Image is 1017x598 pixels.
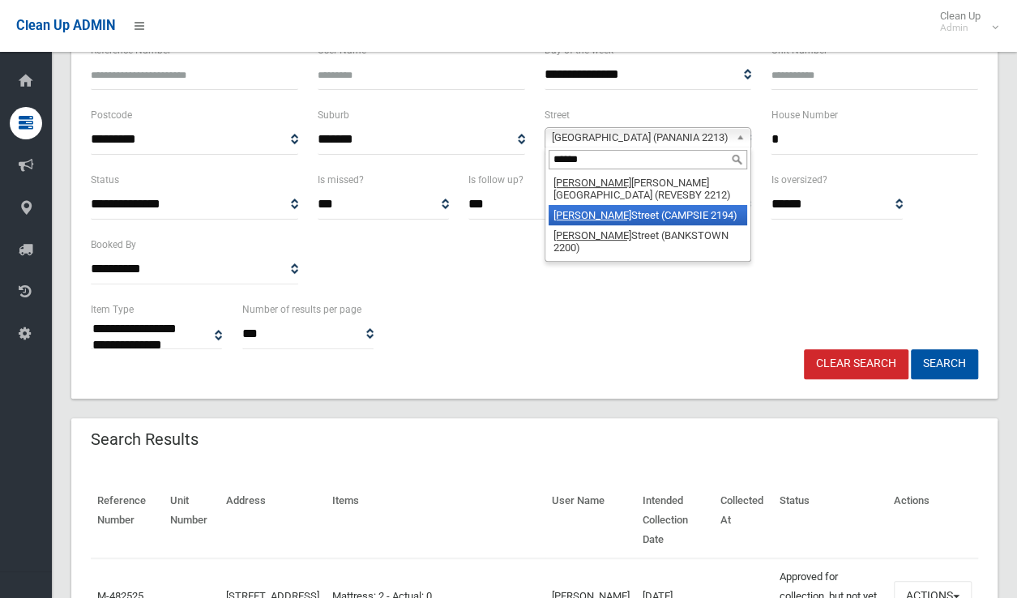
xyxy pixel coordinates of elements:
[545,483,636,558] th: User Name
[552,128,730,147] span: [GEOGRAPHIC_DATA] (PANANIA 2213)
[911,349,978,379] button: Search
[713,483,773,558] th: Collected At
[164,483,220,558] th: Unit Number
[549,225,748,258] li: Street (BANKSTOWN 2200)
[887,483,978,558] th: Actions
[549,205,748,225] li: Street (CAMPSIE 2194)
[545,106,570,124] label: Street
[549,173,748,205] li: [PERSON_NAME][GEOGRAPHIC_DATA] (REVESBY 2212)
[91,171,119,189] label: Status
[326,483,545,558] th: Items
[91,301,134,318] label: Item Type
[91,483,164,558] th: Reference Number
[636,483,713,558] th: Intended Collection Date
[91,106,132,124] label: Postcode
[940,22,981,34] small: Admin
[318,106,349,124] label: Suburb
[553,209,631,221] em: [PERSON_NAME]
[771,106,837,124] label: House Number
[468,171,523,189] label: Is follow up?
[220,483,326,558] th: Address
[91,236,136,254] label: Booked By
[553,229,631,241] em: [PERSON_NAME]
[771,171,827,189] label: Is oversized?
[71,424,218,455] header: Search Results
[553,177,631,189] em: [PERSON_NAME]
[242,301,361,318] label: Number of results per page
[932,10,997,34] span: Clean Up
[804,349,908,379] a: Clear Search
[773,483,887,558] th: Status
[318,171,364,189] label: Is missed?
[16,18,115,33] span: Clean Up ADMIN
